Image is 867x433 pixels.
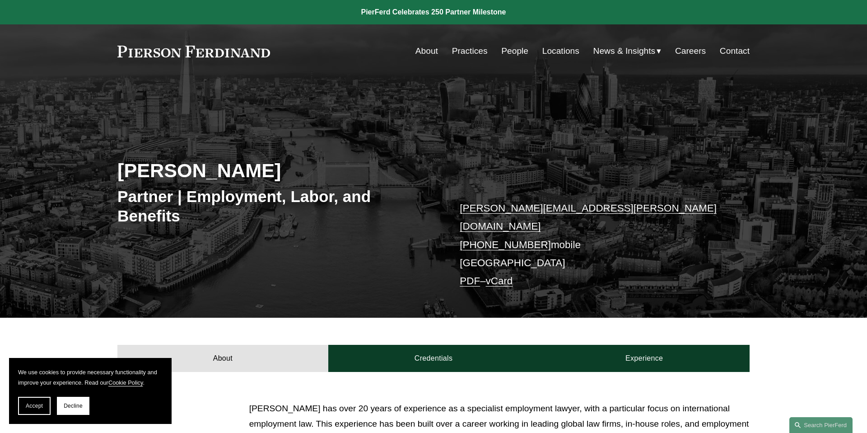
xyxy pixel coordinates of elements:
[452,42,488,60] a: Practices
[542,42,579,60] a: Locations
[328,345,539,372] a: Credentials
[64,403,83,409] span: Decline
[415,42,438,60] a: About
[486,275,513,287] a: vCard
[460,275,480,287] a: PDF
[9,358,172,424] section: Cookie banner
[57,397,89,415] button: Decline
[539,345,750,372] a: Experience
[18,367,163,388] p: We use cookies to provide necessary functionality and improve your experience. Read our .
[460,202,717,232] a: [PERSON_NAME][EMAIL_ADDRESS][PERSON_NAME][DOMAIN_NAME]
[26,403,43,409] span: Accept
[675,42,706,60] a: Careers
[593,43,656,59] span: News & Insights
[460,199,723,291] p: mobile [GEOGRAPHIC_DATA] –
[108,379,143,386] a: Cookie Policy
[117,187,433,226] h3: Partner | Employment, Labor, and Benefits
[117,159,433,182] h2: [PERSON_NAME]
[593,42,662,60] a: folder dropdown
[501,42,528,60] a: People
[117,345,328,372] a: About
[789,417,853,433] a: Search this site
[460,239,551,250] a: [PHONE_NUMBER]
[720,42,750,60] a: Contact
[18,397,51,415] button: Accept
